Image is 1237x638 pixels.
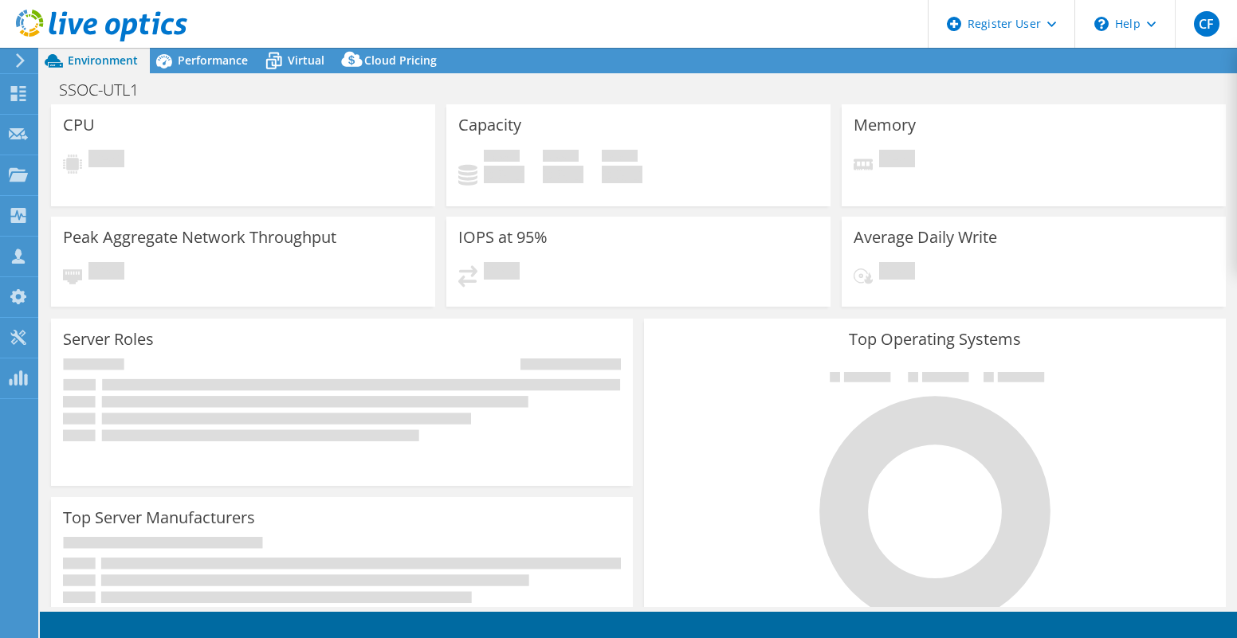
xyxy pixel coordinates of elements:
h3: Memory [854,116,916,134]
span: Total [602,150,638,166]
h4: 0 GiB [484,166,524,183]
h4: 0 GiB [602,166,642,183]
span: Pending [879,262,915,284]
span: Virtual [288,53,324,68]
h3: Top Server Manufacturers [63,509,255,526]
span: Performance [178,53,248,68]
span: Pending [879,150,915,171]
svg: \n [1094,17,1109,31]
span: Environment [68,53,138,68]
span: Pending [88,262,124,284]
span: Cloud Pricing [364,53,437,68]
span: Used [484,150,520,166]
h3: Average Daily Write [854,229,997,246]
h3: CPU [63,116,95,134]
h3: Top Operating Systems [656,331,1214,348]
h4: 0 GiB [543,166,583,183]
h3: Peak Aggregate Network Throughput [63,229,336,246]
span: Pending [484,262,520,284]
h3: Server Roles [63,331,154,348]
h1: SSOC-UTL1 [52,81,163,99]
h3: IOPS at 95% [458,229,548,246]
span: CF [1194,11,1219,37]
h3: Capacity [458,116,521,134]
span: Pending [88,150,124,171]
span: Free [543,150,579,166]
